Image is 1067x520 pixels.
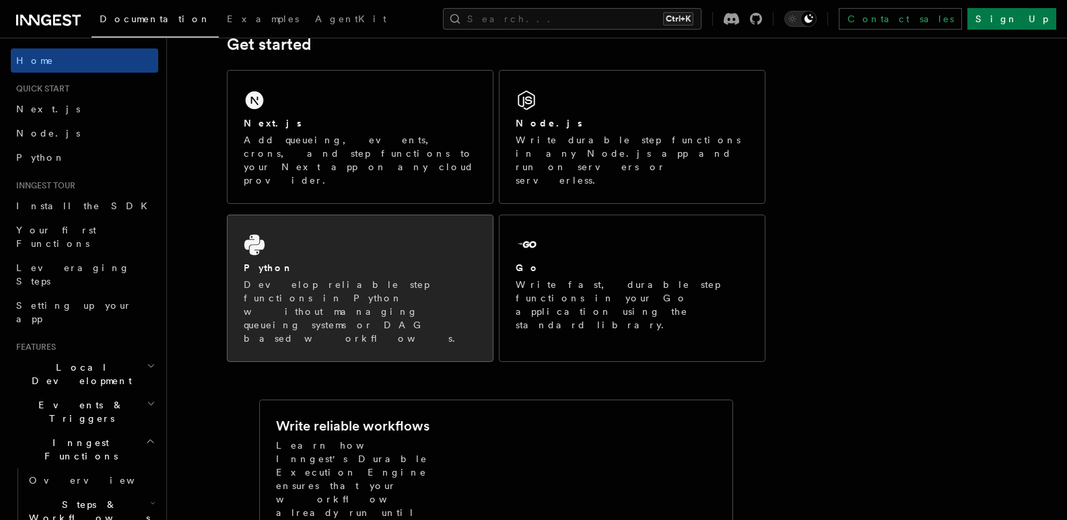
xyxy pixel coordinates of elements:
[11,342,56,352] span: Features
[663,12,693,26] kbd: Ctrl+K
[100,13,211,24] span: Documentation
[11,293,158,331] a: Setting up your app
[11,48,158,73] a: Home
[11,218,158,256] a: Your first Functions
[11,361,147,387] span: Local Development
[92,4,219,38] a: Documentation
[11,180,75,191] span: Inngest tour
[516,278,749,332] p: Write fast, durable step functions in your Go application using the standard library.
[16,300,132,324] span: Setting up your app
[29,475,168,486] span: Overview
[11,256,158,293] a: Leveraging Steps
[443,8,701,30] button: Search...Ctrl+K
[315,13,386,24] span: AgentKit
[244,133,477,187] p: Add queueing, events, crons, and step functions to your Next app on any cloud provider.
[307,4,394,36] a: AgentKit
[11,145,158,170] a: Python
[244,116,302,130] h2: Next.js
[11,431,158,468] button: Inngest Functions
[244,261,294,274] h2: Python
[11,355,158,393] button: Local Development
[219,4,307,36] a: Examples
[24,468,158,492] a: Overview
[227,215,493,362] a: PythonDevelop reliable step functions in Python without managing queueing systems or DAG based wo...
[16,104,80,114] span: Next.js
[784,11,817,27] button: Toggle dark mode
[11,97,158,121] a: Next.js
[11,121,158,145] a: Node.js
[227,35,311,54] a: Get started
[11,398,147,425] span: Events & Triggers
[244,278,477,345] p: Develop reliable step functions in Python without managing queueing systems or DAG based workflows.
[16,128,80,139] span: Node.js
[227,70,493,204] a: Next.jsAdd queueing, events, crons, and step functions to your Next app on any cloud provider.
[16,262,130,287] span: Leveraging Steps
[499,70,765,204] a: Node.jsWrite durable step functions in any Node.js app and run on servers or serverless.
[967,8,1056,30] a: Sign Up
[11,393,158,431] button: Events & Triggers
[11,194,158,218] a: Install the SDK
[839,8,962,30] a: Contact sales
[516,133,749,187] p: Write durable step functions in any Node.js app and run on servers or serverless.
[227,13,299,24] span: Examples
[16,200,156,211] span: Install the SDK
[11,83,69,94] span: Quick start
[16,152,65,163] span: Python
[16,225,96,249] span: Your first Functions
[16,54,54,67] span: Home
[499,215,765,362] a: GoWrite fast, durable step functions in your Go application using the standard library.
[516,261,540,274] h2: Go
[11,436,145,463] span: Inngest Functions
[516,116,582,130] h2: Node.js
[276,416,429,435] h2: Write reliable workflows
